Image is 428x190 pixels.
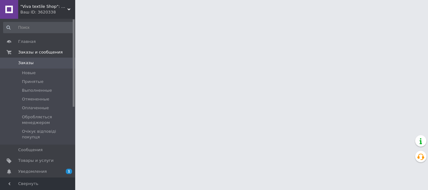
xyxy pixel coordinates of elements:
span: Обробляється менеджером [22,114,73,126]
span: Оплаченные [22,105,49,111]
span: Заказы и сообщения [18,49,63,55]
span: Принятые [22,79,44,85]
span: Сообщения [18,147,43,153]
span: Главная [18,39,36,44]
span: Уведомления [18,169,47,174]
span: Отмененные [22,96,49,102]
span: Заказы [18,60,34,66]
span: "Viva textile Shop": Дарим мягкий и комфортный сон! [20,4,67,9]
span: 1 [66,169,72,174]
span: Выполненные [22,88,52,93]
div: Ваш ID: 3620338 [20,9,75,15]
span: Очікує відповіді покупця [22,129,73,140]
input: Поиск [3,22,74,33]
span: Товары и услуги [18,158,54,163]
span: Новые [22,70,36,76]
